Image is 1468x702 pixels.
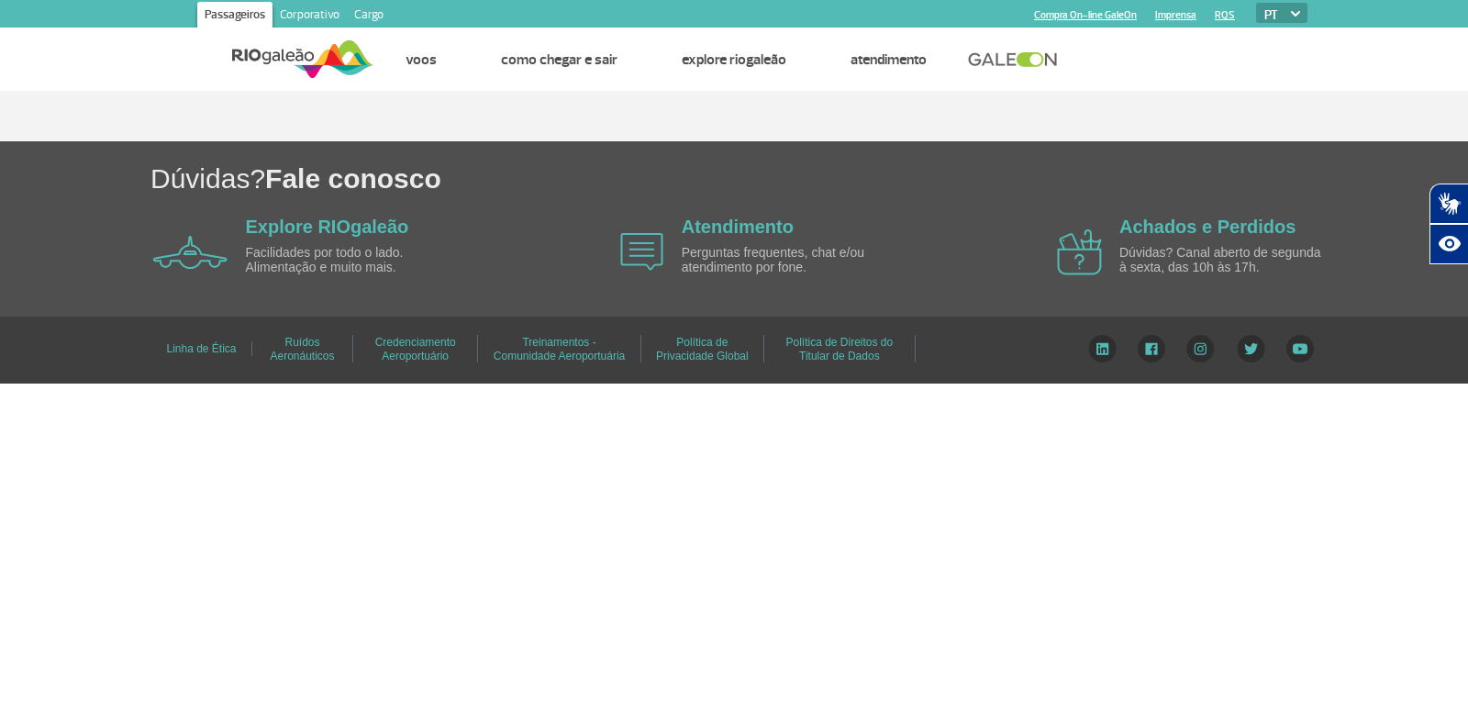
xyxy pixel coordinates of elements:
div: Plugin de acessibilidade da Hand Talk. [1429,184,1468,264]
img: Facebook [1138,335,1165,362]
button: Abrir tradutor de língua de sinais. [1429,184,1468,224]
a: Atendimento [851,50,927,69]
a: Compra On-line GaleOn [1034,9,1137,21]
img: Instagram [1186,335,1215,362]
a: Explore RIOgaleão [246,217,409,237]
a: Passageiros [197,2,272,31]
h1: Dúvidas? [150,160,1468,197]
p: Perguntas frequentes, chat e/ou atendimento por fone. [682,246,893,274]
a: Atendimento [682,217,794,237]
span: Fale conosco [265,163,441,194]
a: Política de Direitos do Titular de Dados [785,329,893,369]
img: Twitter [1237,335,1265,362]
a: Política de Privacidade Global [656,329,749,369]
img: airplane icon [1057,229,1102,275]
a: Cargo [347,2,391,31]
a: Explore RIOgaleão [682,50,786,69]
img: airplane icon [153,236,228,269]
a: Corporativo [272,2,347,31]
a: Treinamentos - Comunidade Aeroportuária [494,329,625,369]
img: LinkedIn [1088,335,1117,362]
a: Ruídos Aeronáuticos [270,329,334,369]
a: Credenciamento Aeroportuário [375,329,456,369]
p: Facilidades por todo o lado. Alimentação e muito mais. [246,246,457,274]
a: Como chegar e sair [501,50,617,69]
a: Linha de Ética [166,336,236,362]
p: Dúvidas? Canal aberto de segunda à sexta, das 10h às 17h. [1119,246,1330,274]
a: RQS [1215,9,1235,21]
a: Voos [406,50,437,69]
img: airplane icon [620,233,663,271]
button: Abrir recursos assistivos. [1429,224,1468,264]
a: Achados e Perdidos [1119,217,1296,237]
a: Imprensa [1155,9,1196,21]
img: YouTube [1286,335,1314,362]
